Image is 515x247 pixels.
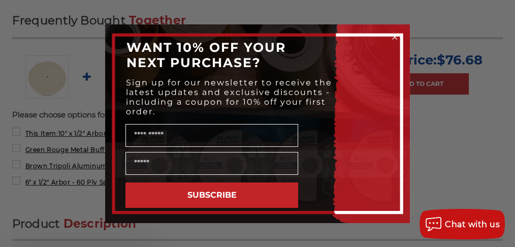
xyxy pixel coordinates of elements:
span: Sign up for our newsletter to receive the latest updates and exclusive discounts - including a co... [126,78,332,116]
input: Email [125,152,298,175]
span: Chat with us [445,220,500,229]
button: Close dialog [390,32,400,42]
button: SUBSCRIBE [125,182,298,208]
button: Chat with us [420,209,505,239]
span: WANT 10% OFF YOUR NEXT PURCHASE? [126,40,286,70]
